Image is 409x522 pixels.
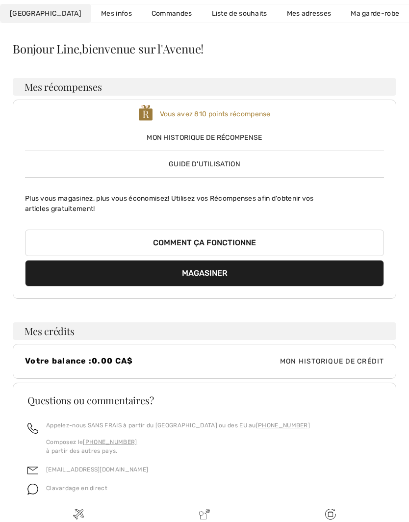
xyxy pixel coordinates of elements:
a: Mes adresses [277,4,341,23]
span: Mon historique de récompense [25,132,384,143]
p: Appelez-nous SANS FRAIS à partir du [GEOGRAPHIC_DATA] ou des EU au [46,421,310,430]
a: Commandes [142,4,202,23]
span: Clavardage en direct [46,485,107,492]
h4: Votre balance : [25,356,204,365]
a: Liste de souhaits [202,4,277,23]
span: [GEOGRAPHIC_DATA] [10,8,81,19]
img: Livraison gratuite dès 99$ [73,509,84,520]
a: [PHONE_NUMBER] [256,422,310,429]
h3: Mes crédits [13,322,396,340]
span: Guide d'utilisation [169,160,240,168]
p: Plus vous magasinez, plus vous économisez! Utilisez vos Récompenses afin d'obtenir vos articles g... [25,185,384,214]
img: Livraison promise sans frais de dédouanement surprise&nbsp;! [199,509,210,520]
h3: Mes récompenses [13,78,396,96]
button: Magasiner [25,260,384,287]
h3: Questions ou commentaires? [27,395,382,405]
img: chat [27,484,38,495]
div: Bonjour Line, [13,43,396,54]
button: Comment ça fonctionne [25,230,384,256]
a: [EMAIL_ADDRESS][DOMAIN_NAME] [46,466,148,473]
img: email [27,465,38,476]
span: Mon historique de crédit [204,356,384,366]
a: [PHONE_NUMBER] [83,439,137,445]
span: Vous avez 810 points récompense [160,110,271,118]
span: 0.00 CA$ [92,356,133,365]
img: call [27,423,38,434]
img: Livraison gratuite dès 99$ [325,509,336,520]
p: Composez le à partir des autres pays. [46,438,310,455]
a: Mes infos [91,4,142,23]
a: Ma garde-robe [341,4,409,23]
img: loyalty_logo_r.svg [138,104,153,122]
span: bienvenue sur l'Avenue! [82,41,204,56]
